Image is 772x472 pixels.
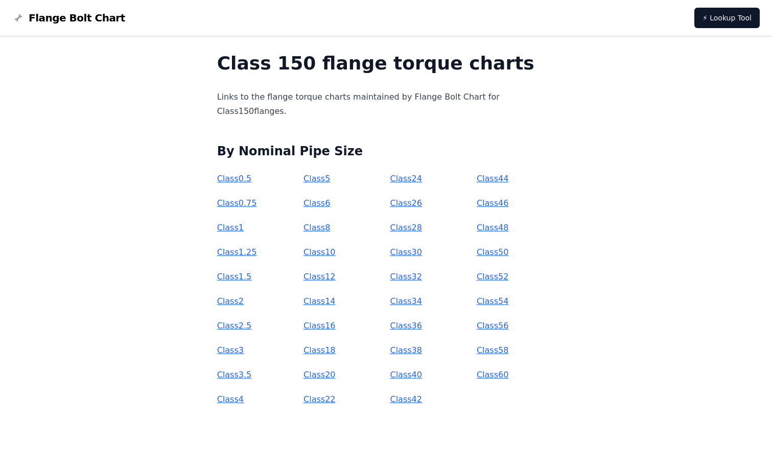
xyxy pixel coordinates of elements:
a: Class36 [390,321,422,331]
a: Class1.5 [217,272,252,281]
a: Class0.5 [217,174,252,183]
a: Class42 [390,394,422,404]
a: Class46 [477,198,508,208]
a: Class56 [477,321,508,331]
a: Class5 [303,174,330,183]
a: Class14 [303,296,335,306]
h1: Class 150 flange torque charts [217,53,555,74]
a: Class0.75 [217,198,257,208]
a: Class28 [390,223,422,232]
a: Class48 [477,223,508,232]
a: Class58 [477,345,508,355]
a: Class3 [217,345,244,355]
a: Class1 [217,223,244,232]
span: Flange Bolt Chart [29,11,125,25]
a: Class40 [390,370,422,380]
a: Class38 [390,345,422,355]
a: Class50 [477,247,508,257]
a: Class16 [303,321,335,331]
a: Class2 [217,296,244,306]
a: Class24 [390,174,422,183]
a: Class32 [390,272,422,281]
a: Class34 [390,296,422,306]
img: Flange Bolt Chart Logo [12,12,25,24]
a: Class2.5 [217,321,252,331]
a: Class54 [477,296,508,306]
a: Class1.25 [217,247,257,257]
p: Links to the flange torque charts maintained by Flange Bolt Chart for Class 150 flanges. [217,90,555,119]
a: Class18 [303,345,335,355]
a: Class26 [390,198,422,208]
a: Flange Bolt Chart LogoFlange Bolt Chart [12,11,125,25]
a: Class44 [477,174,508,183]
a: Class22 [303,394,335,404]
a: Class6 [303,198,330,208]
a: Class60 [477,370,508,380]
h2: By Nominal Pipe Size [217,143,555,159]
a: Class8 [303,223,330,232]
a: Class10 [303,247,335,257]
a: Class4 [217,394,244,404]
a: Class52 [477,272,508,281]
a: Class12 [303,272,335,281]
a: ⚡ Lookup Tool [694,8,760,28]
a: Class30 [390,247,422,257]
a: Class3.5 [217,370,252,380]
a: Class20 [303,370,335,380]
